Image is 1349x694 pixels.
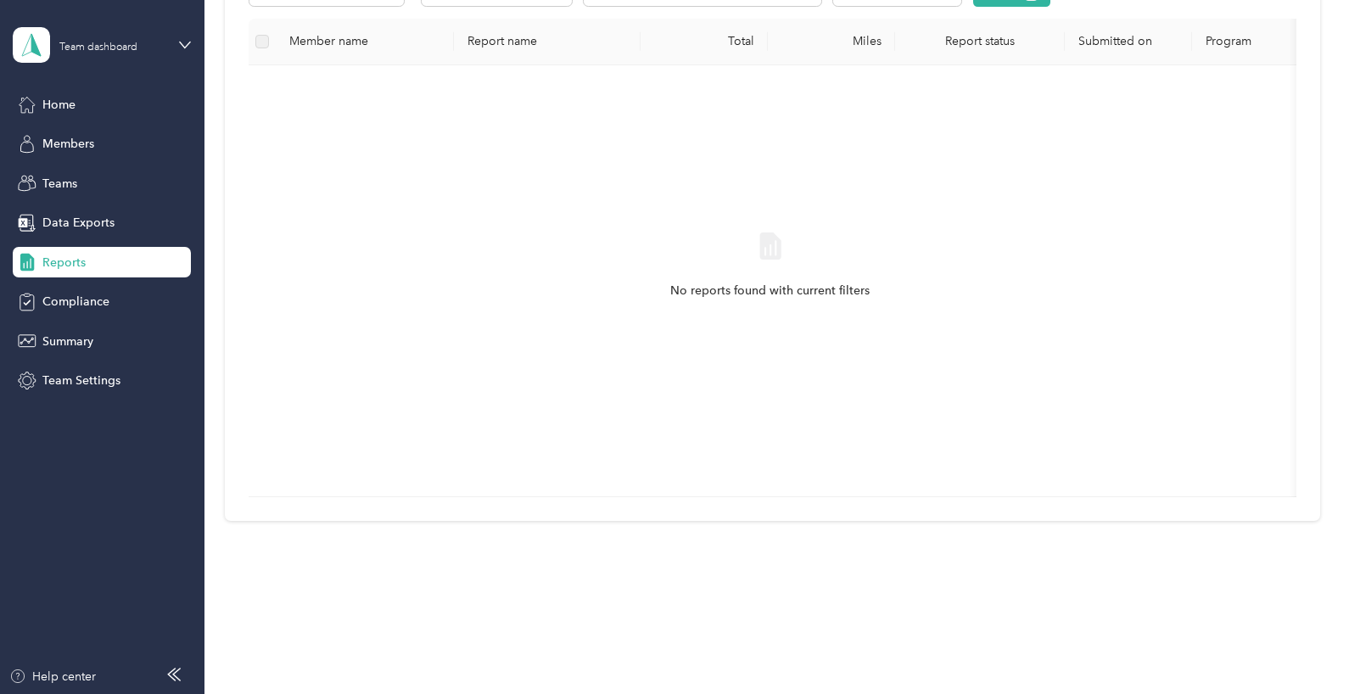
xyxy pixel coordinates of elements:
[9,668,96,686] button: Help center
[42,254,86,271] span: Reports
[42,333,93,350] span: Summary
[1065,19,1192,65] th: Submitted on
[276,19,454,65] th: Member name
[909,34,1051,48] span: Report status
[670,282,870,300] span: No reports found with current filters
[654,34,754,48] div: Total
[454,19,641,65] th: Report name
[42,293,109,311] span: Compliance
[59,42,137,53] div: Team dashboard
[42,372,120,389] span: Team Settings
[289,34,440,48] div: Member name
[1254,599,1349,694] iframe: Everlance-gr Chat Button Frame
[781,34,882,48] div: Miles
